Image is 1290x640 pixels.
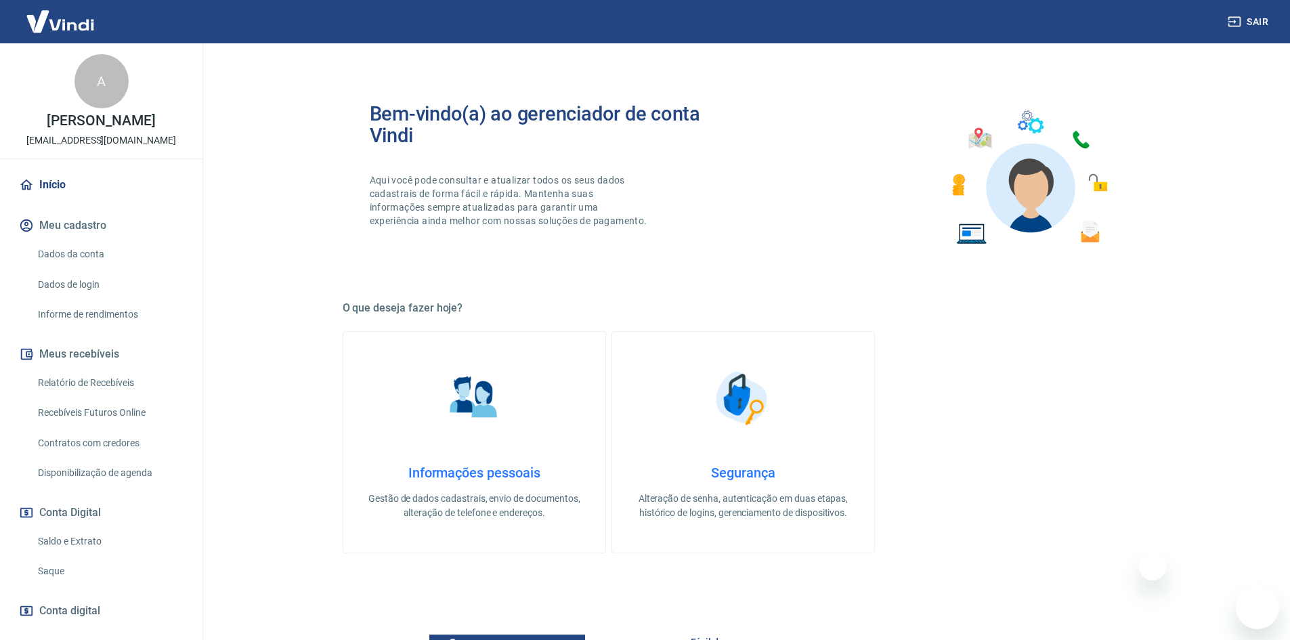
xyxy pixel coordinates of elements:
img: Vindi [16,1,104,42]
a: Recebíveis Futuros Online [33,399,186,427]
a: SegurançaSegurançaAlteração de senha, autenticação em duas etapas, histórico de logins, gerenciam... [611,331,875,553]
button: Sair [1225,9,1274,35]
a: Saldo e Extrato [33,528,186,555]
img: Segurança [709,364,777,432]
a: Contratos com credores [33,429,186,457]
h4: Informações pessoais [365,465,584,481]
h4: Segurança [634,465,853,481]
button: Meu cadastro [16,211,186,240]
iframe: Fechar mensagem [1139,553,1166,580]
a: Relatório de Recebíveis [33,369,186,397]
a: Saque [33,557,186,585]
button: Conta Digital [16,498,186,528]
iframe: Botão para abrir a janela de mensagens [1236,586,1279,629]
p: Gestão de dados cadastrais, envio de documentos, alteração de telefone e endereços. [365,492,584,520]
a: Conta digital [16,596,186,626]
div: A [74,54,129,108]
a: Início [16,170,186,200]
a: Dados da conta [33,240,186,268]
button: Meus recebíveis [16,339,186,369]
p: [EMAIL_ADDRESS][DOMAIN_NAME] [26,133,176,148]
img: Informações pessoais [440,364,508,432]
a: Dados de login [33,271,186,299]
h2: Bem-vindo(a) ao gerenciador de conta Vindi [370,103,744,146]
a: Disponibilização de agenda [33,459,186,487]
img: Imagem de um avatar masculino com diversos icones exemplificando as funcionalidades do gerenciado... [940,103,1117,253]
p: Alteração de senha, autenticação em duas etapas, histórico de logins, gerenciamento de dispositivos. [634,492,853,520]
h5: O que deseja fazer hoje? [343,301,1144,315]
p: [PERSON_NAME] [47,114,155,128]
span: Conta digital [39,601,100,620]
p: Aqui você pode consultar e atualizar todos os seus dados cadastrais de forma fácil e rápida. Mant... [370,173,650,228]
a: Informe de rendimentos [33,301,186,328]
a: Informações pessoaisInformações pessoaisGestão de dados cadastrais, envio de documentos, alteraçã... [343,331,606,553]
